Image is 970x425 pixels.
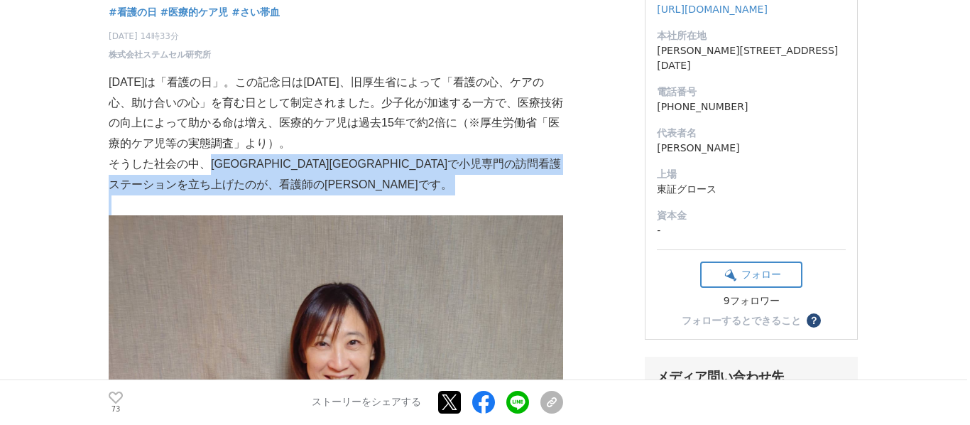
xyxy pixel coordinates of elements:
span: #看護の日 [109,6,157,18]
a: 株式会社ステムセル研究所 [109,48,211,61]
dt: 資本金 [657,208,846,223]
a: #さい帯血 [231,5,280,20]
dd: [PERSON_NAME][STREET_ADDRESS][DATE] [657,43,846,73]
span: ？ [809,316,819,326]
dd: - [657,223,846,238]
p: ストーリーをシェアする [312,397,421,409]
p: そうした社会の中、[GEOGRAPHIC_DATA][GEOGRAPHIC_DATA]で小児専門の訪問看護ステーションを立ち上げたのが、看護師の[PERSON_NAME]です。 [109,154,563,195]
button: フォロー [700,262,802,288]
dd: 東証グロース [657,182,846,197]
dt: 代表者名 [657,126,846,141]
dd: [PHONE_NUMBER] [657,99,846,114]
span: [DATE] 14時33分 [109,30,211,43]
dt: 電話番号 [657,85,846,99]
div: 9フォロワー [700,295,802,308]
dt: 本社所在地 [657,28,846,43]
button: ？ [807,313,821,328]
p: [DATE]は「看護の日」。この記念日は[DATE]、旧厚生省によって「看護の心、ケアの心、助け合いの心」を育む日として制定されました。少子化が加速する一方で、医療技術の向上によって助かる命は増... [109,72,563,154]
a: #看護の日 [109,5,157,20]
div: メディア問い合わせ先 [656,368,846,385]
a: #医療的ケア児 [160,5,229,20]
p: 73 [109,406,123,413]
dt: 上場 [657,167,846,182]
dd: [PERSON_NAME] [657,141,846,156]
span: #さい帯血 [231,6,280,18]
div: フォローするとできること [682,316,801,326]
span: #医療的ケア児 [160,6,229,18]
a: [URL][DOMAIN_NAME] [657,4,768,15]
